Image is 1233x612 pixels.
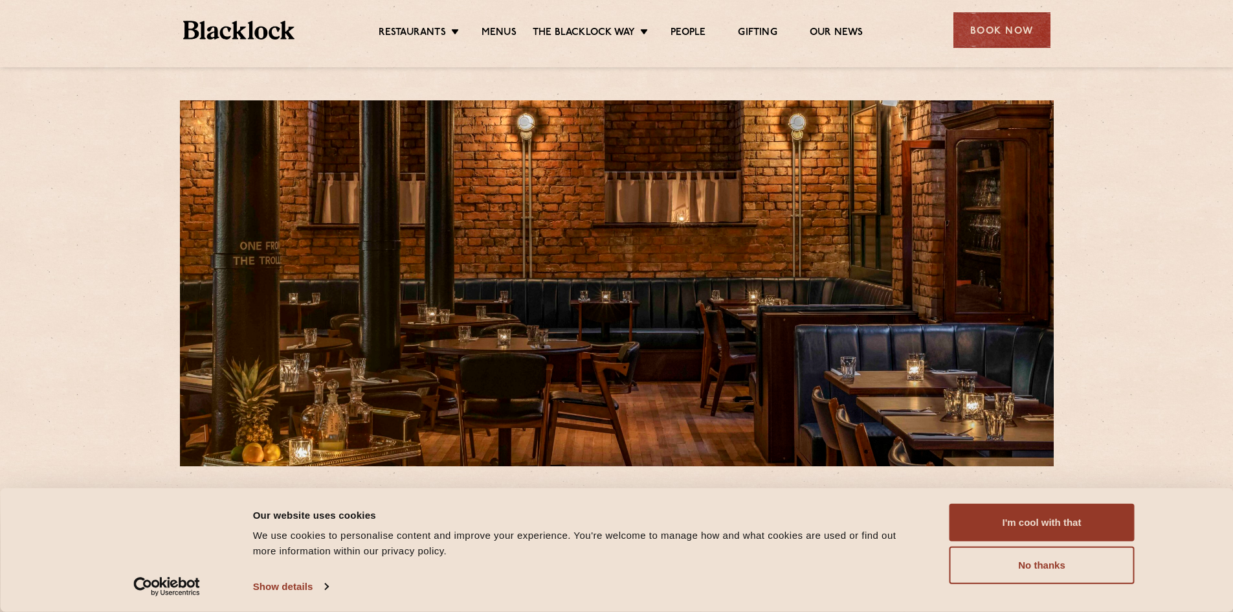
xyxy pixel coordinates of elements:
a: Show details [253,577,328,596]
img: BL_Textured_Logo-footer-cropped.svg [183,21,295,40]
div: Book Now [953,12,1050,48]
a: Restaurants [379,27,446,41]
a: Gifting [738,27,777,41]
a: Our News [810,27,863,41]
button: No thanks [950,547,1135,584]
button: I'm cool with that [950,504,1135,541]
a: The Blacklock Way [533,27,635,41]
a: Usercentrics Cookiebot - opens in a new window [110,577,223,596]
a: Menus [482,27,517,41]
a: People [671,27,705,41]
div: We use cookies to personalise content and improve your experience. You're welcome to manage how a... [253,528,920,559]
div: Our website uses cookies [253,507,920,523]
